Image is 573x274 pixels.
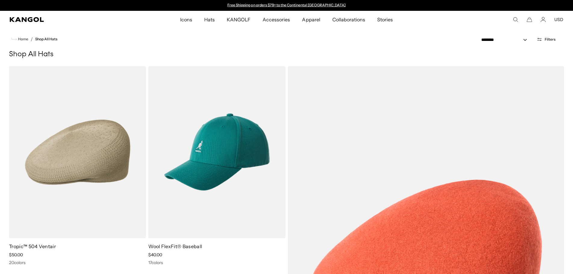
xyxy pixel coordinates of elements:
[227,3,346,7] a: Free Shipping on orders $79+ to the Continental [GEOGRAPHIC_DATA]
[513,17,518,22] summary: Search here
[533,37,559,42] button: Open filters
[377,11,393,28] span: Stories
[198,11,221,28] a: Hats
[371,11,399,28] a: Stories
[148,260,285,265] div: 17 colors
[326,11,371,28] a: Collaborations
[9,66,146,238] img: Tropic™ 504 Ventair
[225,3,349,8] div: Announcement
[148,243,202,249] a: Wool FlexFit® Baseball
[227,11,251,28] span: KANGOLF
[9,50,564,59] h1: Shop All Hats
[554,17,563,22] button: USD
[148,252,162,257] span: $40.00
[302,11,320,28] span: Apparel
[9,243,56,249] a: Tropic™ 504 Ventair
[479,37,533,43] select: Sort by: Featured
[28,35,33,43] li: /
[527,17,532,22] button: Cart
[180,11,192,28] span: Icons
[35,37,57,41] a: Shop All Hats
[17,37,28,41] span: Home
[204,11,215,28] span: Hats
[263,11,290,28] span: Accessories
[332,11,365,28] span: Collaborations
[10,17,119,22] a: Kangol
[174,11,198,28] a: Icons
[9,252,23,257] span: $50.00
[221,11,257,28] a: KANGOLF
[296,11,326,28] a: Apparel
[257,11,296,28] a: Accessories
[541,17,546,22] a: Account
[148,66,285,238] img: Wool FlexFit® Baseball
[11,36,28,42] a: Home
[225,3,349,8] div: 1 of 2
[225,3,349,8] slideshow-component: Announcement bar
[9,260,146,265] div: 20 colors
[545,37,556,42] span: Filters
